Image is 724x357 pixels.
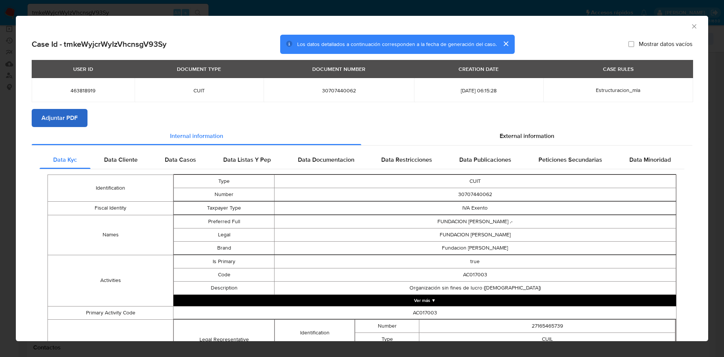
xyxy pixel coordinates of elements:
[174,255,274,268] td: Is Primary
[48,255,173,306] td: Activities
[274,281,676,294] td: Organización sin fines de lucro ([DEMOGRAPHIC_DATA])
[174,241,274,254] td: Brand
[274,241,676,254] td: Fundacion [PERSON_NAME]
[32,39,167,49] h2: Case Id - tmkeWyjcrWyIzVhcnsgV93Sy
[423,87,534,94] span: [DATE] 06:15:28
[628,41,634,47] input: Mostrar datos vacíos
[48,215,173,255] td: Names
[419,319,675,332] td: 27165465739
[355,319,419,332] td: Number
[274,228,676,241] td: FUNDACION [PERSON_NAME]
[172,63,225,75] div: DOCUMENT TYPE
[174,175,274,188] td: Type
[48,201,173,215] td: Fiscal Identity
[69,63,98,75] div: USER ID
[454,63,503,75] div: CREATION DATE
[274,215,676,228] td: FUNDACION [PERSON_NAME] .-
[273,87,405,94] span: 30707440062
[223,155,271,164] span: Data Listas Y Pep
[40,151,684,169] div: Detailed internal info
[596,86,640,94] span: Estructuracion_mla
[690,23,697,29] button: Cerrar ventana
[174,201,274,215] td: Taxpayer Type
[144,87,255,94] span: CUIT
[275,319,355,346] td: Identification
[174,268,274,281] td: Code
[32,127,692,145] div: Detailed info
[165,155,196,164] span: Data Casos
[173,295,676,306] button: Expand array
[497,35,515,53] button: cerrar
[274,255,676,268] td: true
[419,332,675,346] td: CUIL
[174,228,274,241] td: Legal
[173,306,676,319] td: AC017003
[381,155,432,164] span: Data Restricciones
[174,188,274,201] td: Number
[16,16,708,341] div: closure-recommendation-modal
[174,215,274,228] td: Preferred Full
[639,40,692,48] span: Mostrar datos vacíos
[274,268,676,281] td: AC017003
[48,175,173,201] td: Identification
[104,155,138,164] span: Data Cliente
[500,132,554,140] span: External information
[274,188,676,201] td: 30707440062
[274,201,676,215] td: IVA Exento
[629,155,671,164] span: Data Minoridad
[298,155,354,164] span: Data Documentacion
[459,155,511,164] span: Data Publicaciones
[41,87,126,94] span: 463818919
[355,332,419,346] td: Type
[538,155,602,164] span: Peticiones Secundarias
[53,155,77,164] span: Data Kyc
[598,63,638,75] div: CASE RULES
[174,281,274,294] td: Description
[308,63,370,75] div: DOCUMENT NUMBER
[41,110,78,126] span: Adjuntar PDF
[48,306,173,319] td: Primary Activity Code
[274,175,676,188] td: CUIT
[170,132,223,140] span: Internal information
[32,109,87,127] button: Adjuntar PDF
[297,40,497,48] span: Los datos detallados a continuación corresponden a la fecha de generación del caso.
